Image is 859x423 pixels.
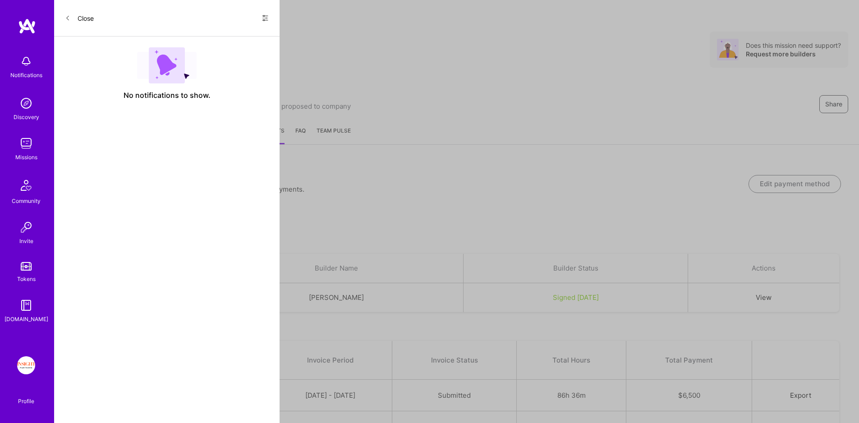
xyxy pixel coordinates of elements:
div: Invite [19,236,33,246]
div: Tokens [17,274,36,284]
img: empty [137,47,197,83]
div: [DOMAIN_NAME] [5,314,48,324]
img: Insight Partners: Data & AI - Sourcing [17,356,35,374]
div: Notifications [10,70,42,80]
a: Insight Partners: Data & AI - Sourcing [15,356,37,374]
div: Missions [15,152,37,162]
img: tokens [21,262,32,271]
img: discovery [17,94,35,112]
div: Community [12,196,41,206]
div: Profile [18,396,34,405]
img: teamwork [17,134,35,152]
button: Close [65,11,94,25]
img: guide book [17,296,35,314]
img: Invite [17,218,35,236]
img: logo [18,18,36,34]
span: No notifications to show. [124,91,211,100]
img: bell [17,52,35,70]
div: Discovery [14,112,39,122]
a: Profile [15,387,37,405]
img: Community [15,175,37,196]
